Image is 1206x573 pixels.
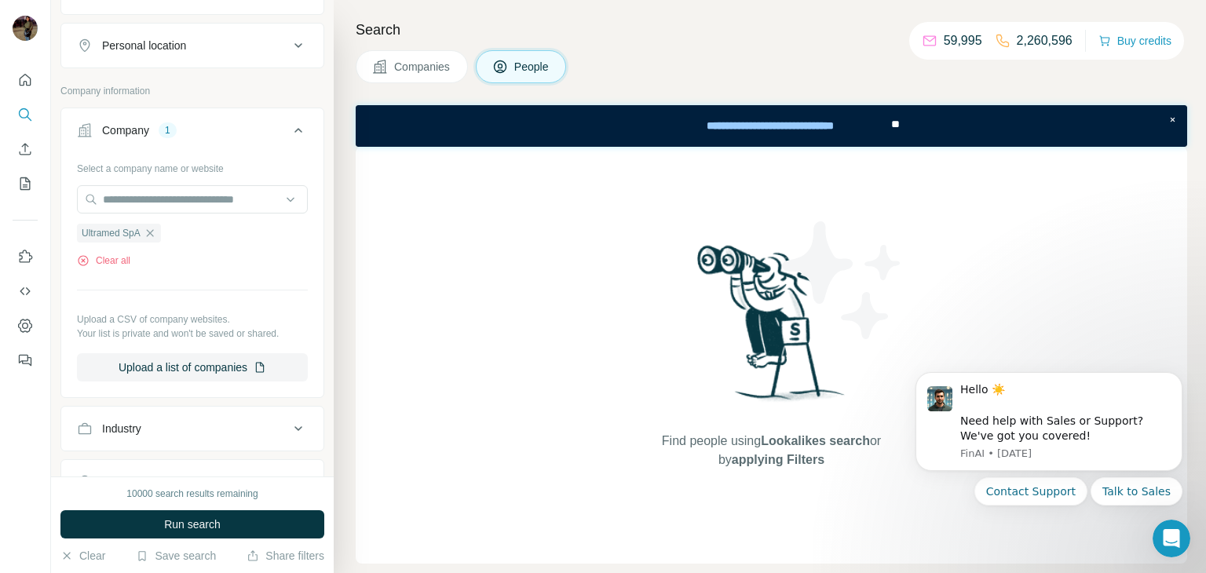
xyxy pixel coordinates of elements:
p: Company information [60,84,324,98]
button: Quick start [13,66,38,94]
iframe: Intercom notifications message [892,353,1206,565]
button: Personal location [61,27,323,64]
button: Buy credits [1098,30,1171,52]
span: Lookalikes search [761,434,870,447]
img: Surfe Illustration - Woman searching with binoculars [690,241,853,416]
div: Select a company name or website [77,155,308,176]
h4: Search [356,19,1187,41]
button: Company1 [61,111,323,155]
div: Company [102,122,149,138]
button: Clear all [77,254,130,268]
button: Upload a list of companies [77,353,308,381]
button: Dashboard [13,312,38,340]
span: Companies [394,59,451,75]
iframe: Intercom live chat [1153,520,1190,557]
div: Personal location [102,38,186,53]
span: People [514,59,550,75]
button: Search [13,100,38,129]
button: Use Surfe on LinkedIn [13,243,38,271]
button: Clear [60,548,105,564]
button: Use Surfe API [13,277,38,305]
span: Ultramed SpA [82,226,141,240]
p: 2,260,596 [1017,31,1073,50]
span: applying Filters [732,453,824,466]
button: Feedback [13,346,38,374]
div: HQ location [102,474,159,490]
iframe: Banner [356,105,1187,147]
p: 59,995 [944,31,982,50]
span: Find people using or by [645,432,897,469]
button: Run search [60,510,324,538]
div: 1 [159,123,177,137]
p: Your list is private and won't be saved or shared. [77,327,308,341]
div: 10000 search results remaining [126,487,258,501]
button: Enrich CSV [13,135,38,163]
span: Run search [164,516,221,532]
button: Share filters [247,548,324,564]
img: Surfe Illustration - Stars [772,210,913,351]
img: Avatar [13,16,38,41]
button: HQ location [61,463,323,501]
button: Industry [61,410,323,447]
div: Industry [102,421,141,436]
button: My lists [13,170,38,198]
p: Upload a CSV of company websites. [77,312,308,327]
button: Save search [136,548,216,564]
